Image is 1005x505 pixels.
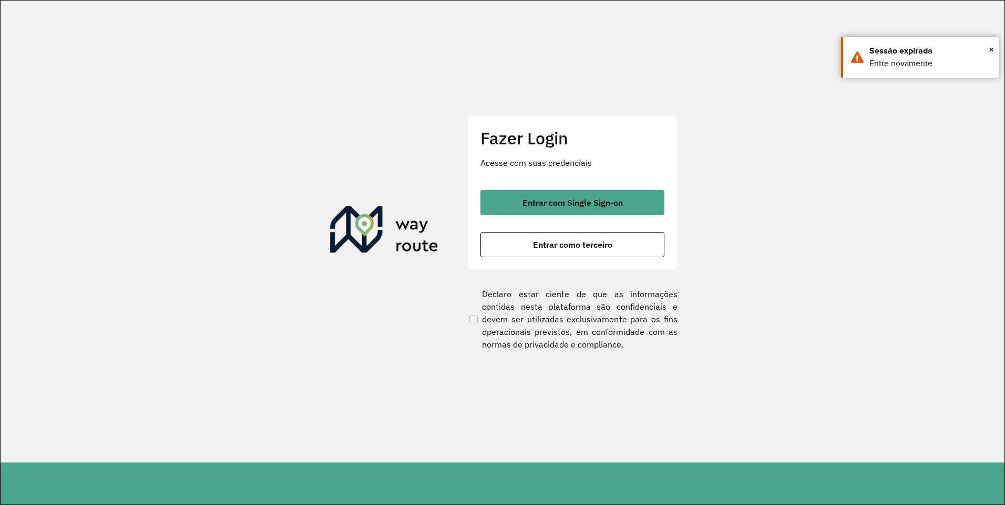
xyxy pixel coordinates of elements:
[869,45,991,57] div: Sessão expirada
[869,57,991,70] div: Entre novamente
[480,232,664,257] button: button
[480,128,664,148] h2: Fazer Login
[480,156,664,169] p: Acesse com suas credenciais
[522,198,623,207] span: Entrar com Single Sign-on
[467,288,678,351] label: Declaro estar ciente de que as informações contidas nesta plataforma são confidenciais e devem se...
[989,41,994,57] span: ×
[533,240,612,249] span: Entrar como terceiro
[330,206,438,257] img: Roteirizador AmbevTech
[989,41,994,57] button: Close
[480,190,664,215] button: button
